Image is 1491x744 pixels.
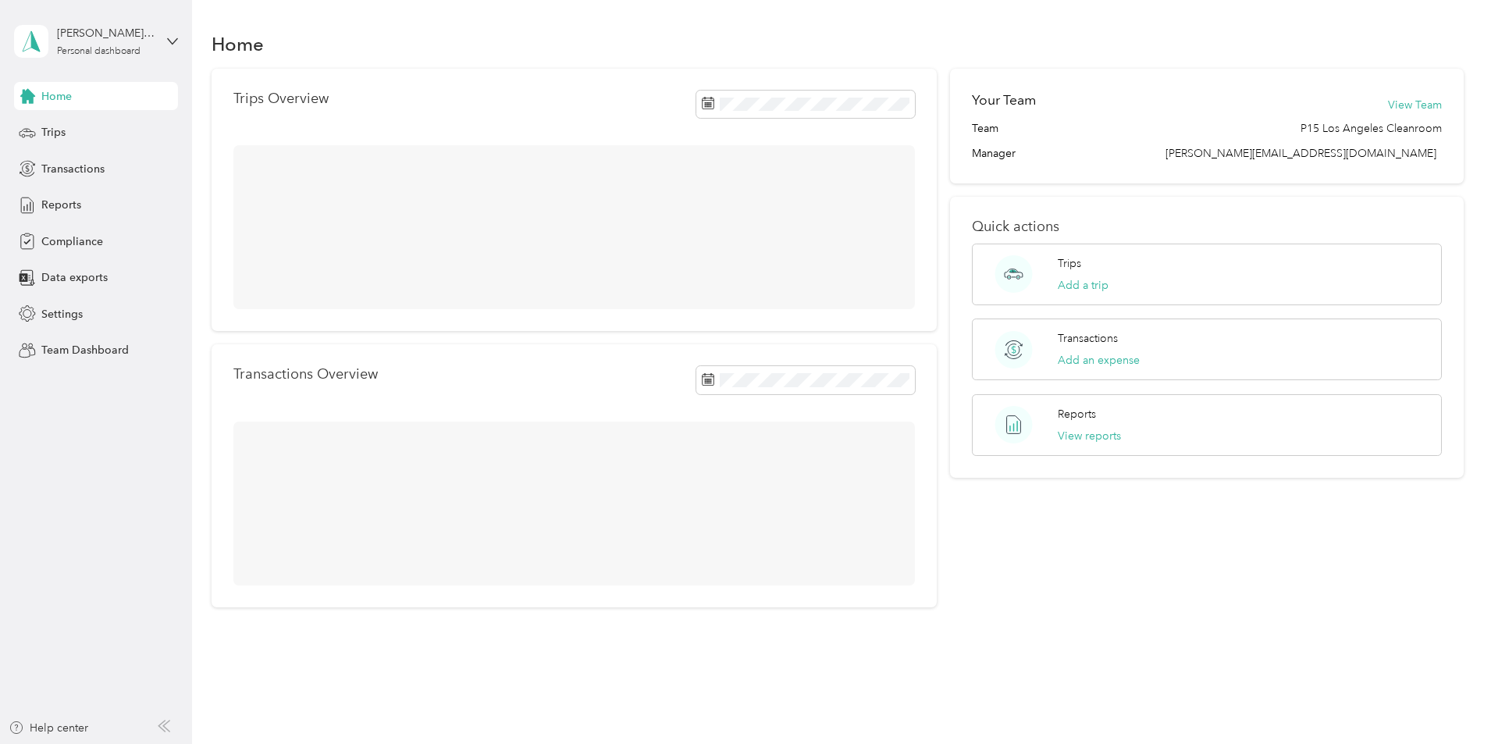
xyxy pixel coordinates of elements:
[1058,406,1096,422] p: Reports
[57,47,141,56] div: Personal dashboard
[972,120,998,137] span: Team
[41,306,83,322] span: Settings
[1165,147,1436,160] span: [PERSON_NAME][EMAIL_ADDRESS][DOMAIN_NAME]
[233,91,329,107] p: Trips Overview
[41,197,81,213] span: Reports
[41,88,72,105] span: Home
[1388,97,1442,113] button: View Team
[41,233,103,250] span: Compliance
[1058,330,1118,347] p: Transactions
[212,36,264,52] h1: Home
[1058,255,1081,272] p: Trips
[41,342,129,358] span: Team Dashboard
[41,269,108,286] span: Data exports
[41,161,105,177] span: Transactions
[57,25,155,41] div: [PERSON_NAME] [PERSON_NAME]
[9,720,88,736] button: Help center
[1404,657,1491,744] iframe: Everlance-gr Chat Button Frame
[233,366,378,383] p: Transactions Overview
[972,91,1036,110] h2: Your Team
[1301,120,1442,137] span: P15 Los Angeles Cleanroom
[972,145,1016,162] span: Manager
[1058,428,1121,444] button: View reports
[1058,352,1140,368] button: Add an expense
[41,124,66,141] span: Trips
[1058,277,1108,294] button: Add a trip
[972,219,1442,235] p: Quick actions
